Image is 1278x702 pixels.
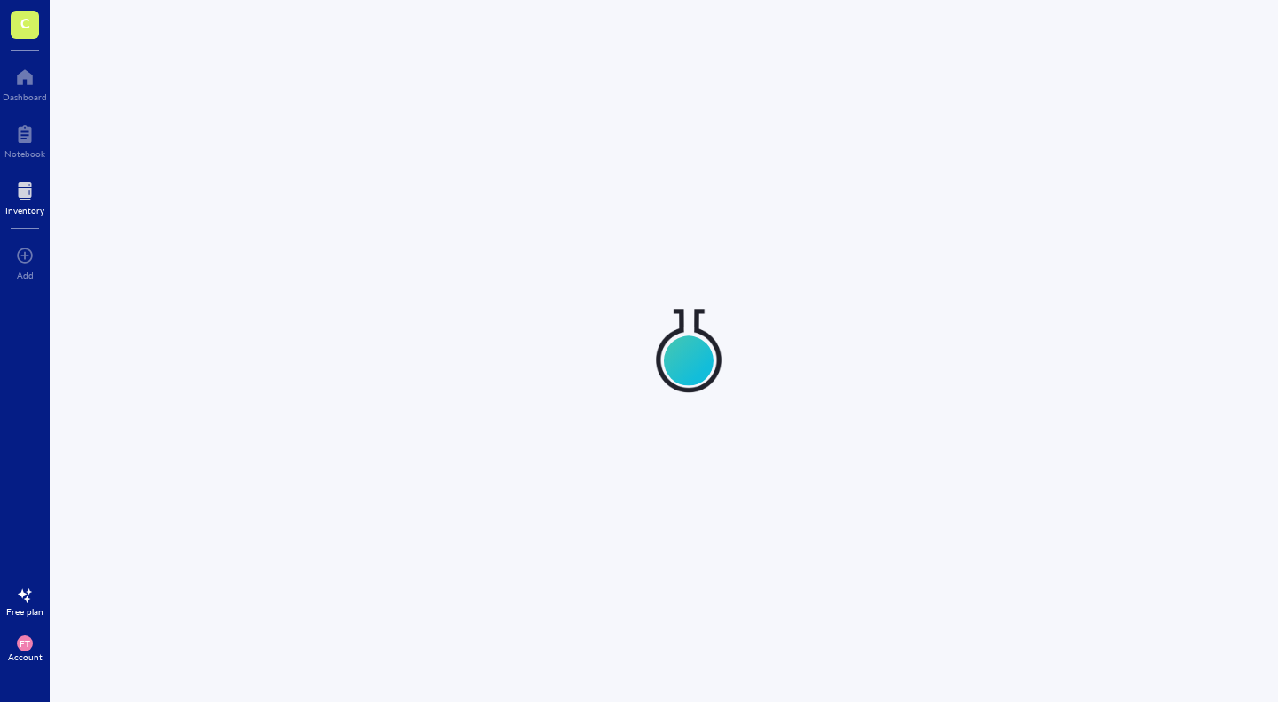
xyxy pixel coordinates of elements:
[4,148,45,159] div: Notebook
[5,177,44,216] a: Inventory
[3,63,47,102] a: Dashboard
[20,638,30,649] span: FT
[17,270,34,280] div: Add
[3,91,47,102] div: Dashboard
[8,651,43,662] div: Account
[20,12,30,34] span: C
[4,120,45,159] a: Notebook
[5,205,44,216] div: Inventory
[6,606,43,617] div: Free plan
